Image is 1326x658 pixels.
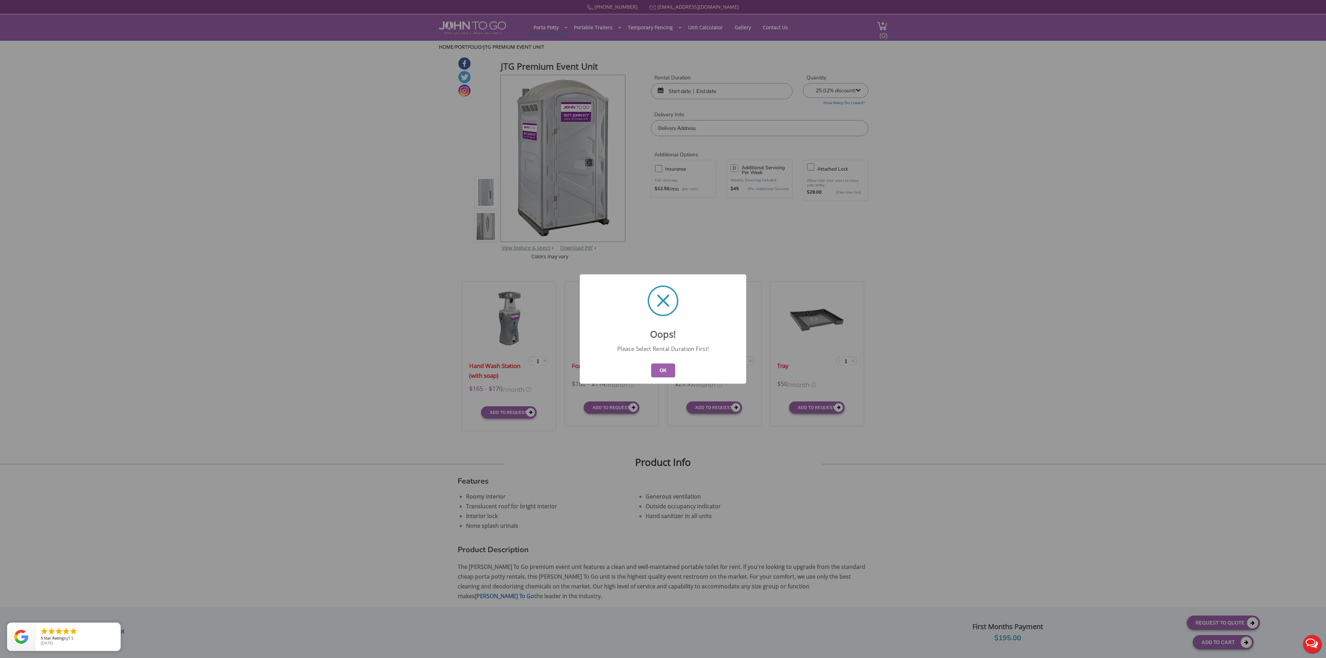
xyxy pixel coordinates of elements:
[41,636,115,641] span: by
[41,640,53,645] span: [DATE]
[1298,630,1326,658] button: Live Chat
[44,635,64,641] span: Star Rating
[40,627,48,635] li: 
[14,630,28,644] img: Review Rating
[41,635,43,641] span: 5
[68,635,73,641] span: T S
[62,627,70,635] li: 
[651,363,675,377] button: OK
[47,627,56,635] li: 
[69,627,78,635] li: 
[55,627,63,635] li: 
[580,323,746,340] div: Oops!
[614,345,712,353] div: Please Select Rental Duration First!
